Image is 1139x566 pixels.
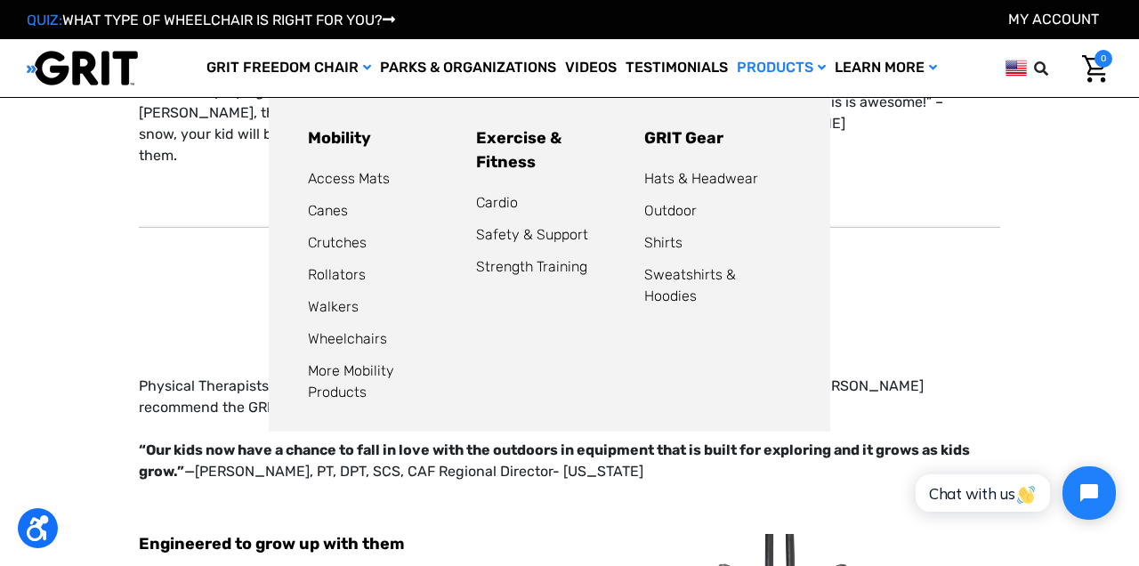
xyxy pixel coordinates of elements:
[308,234,367,251] a: Crutches
[139,534,404,554] b: Engineered to grow up with them
[308,330,387,347] a: Wheelchairs
[476,258,587,275] a: Strength Training
[308,362,394,400] a: More Mobility Products
[644,202,697,219] a: Outdoor
[308,128,371,148] a: Mobility
[139,376,1000,482] p: Physical Therapists look for adaptive equipment that is safe and effective. That’s why therapists...
[896,451,1131,535] iframe: Tidio Chat
[644,128,723,148] a: GRIT Gear
[561,39,621,97] a: Videos
[376,39,561,97] a: Parks & Organizations
[27,50,138,86] img: GRIT All-Terrain Wheelchair and Mobility Equipment
[308,170,390,187] a: Access Mats
[27,12,62,28] span: QUIZ:
[1069,50,1112,87] a: Cart with 0 items
[830,39,941,97] a: Learn More
[1008,11,1099,28] a: Account
[621,39,732,97] a: Testimonials
[731,92,1000,134] p: “This is fun… this is awesome!” –[PERSON_NAME]
[644,266,736,304] a: Sweatshirts & Hoodies
[15,80,846,100] strong: ____________________________________________________________________________________
[308,202,348,219] a: Canes
[431,120,460,133] span: Email
[476,128,561,172] a: Exercise & Fitness
[476,194,518,211] a: Cardio
[1006,57,1027,79] img: us.png
[476,226,588,243] a: Safety & Support
[644,234,683,251] a: Shirts
[732,39,830,97] a: Products
[202,39,376,97] a: GRIT Freedom Chair
[308,266,366,283] a: Rollators
[308,298,359,315] a: Walkers
[1082,55,1108,83] img: Cart
[1095,50,1112,68] span: 0
[1042,50,1069,87] input: Search
[139,441,970,480] strong: “Our kids now have a chance to fall in love with the outdoors in equipment that is built for expl...
[644,170,758,187] a: Hats & Headwear
[431,193,723,206] span: Is there anything you would like to tell us about the child?
[27,12,395,28] a: QUIZ:WHAT TYPE OF WHEELCHAIR IS RIGHT FOR YOU?
[139,38,408,166] p: With the GRIT Junior, your child never has to feel left behind. Whether their friends are playing...
[384,295,477,333] input: Submit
